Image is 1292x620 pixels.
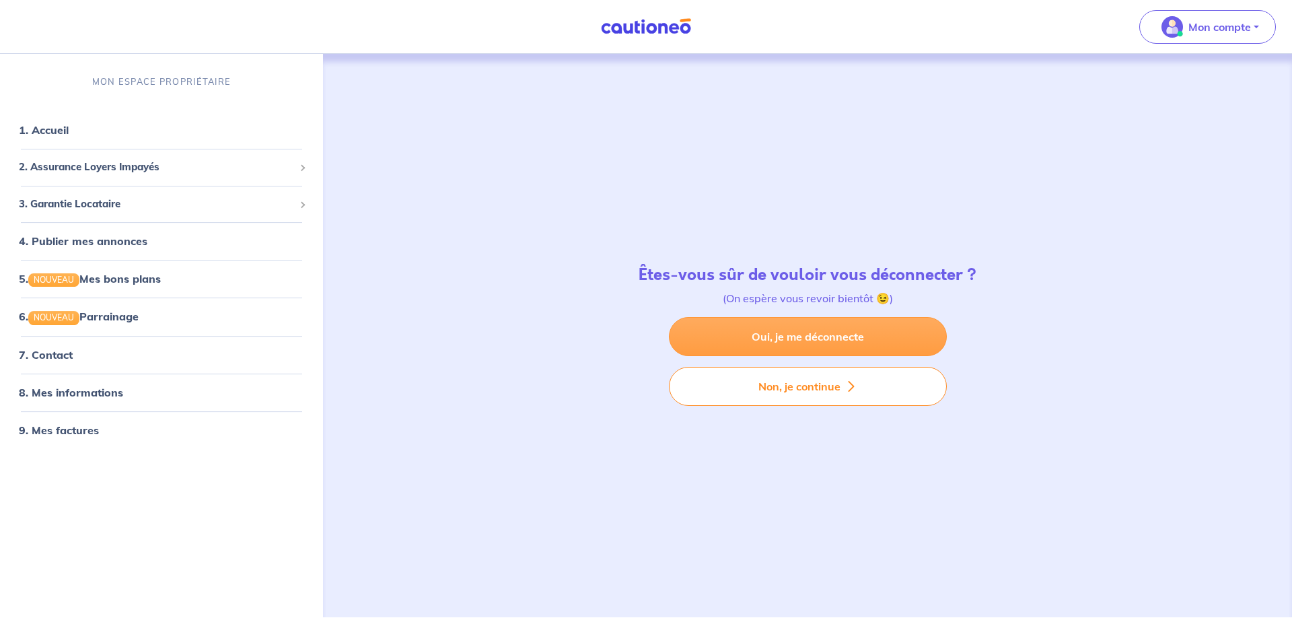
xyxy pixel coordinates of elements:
[5,303,318,330] div: 6.NOUVEAUParrainage
[669,367,947,406] button: Non, je continue
[5,341,318,368] div: 7. Contact
[5,417,318,444] div: 9. Mes factures
[19,197,294,212] span: 3. Garantie Locataire
[19,348,73,361] a: 7. Contact
[19,272,161,285] a: 5.NOUVEAUMes bons plans
[19,423,99,437] a: 9. Mes factures
[5,154,318,180] div: 2. Assurance Loyers Impayés
[639,290,976,306] p: (On espère vous revoir bientôt 😉)
[1139,10,1276,44] button: illu_account_valid_menu.svgMon compte
[19,160,294,175] span: 2. Assurance Loyers Impayés
[19,386,123,399] a: 8. Mes informations
[5,228,318,254] div: 4. Publier mes annonces
[19,310,139,323] a: 6.NOUVEAUParrainage
[5,265,318,292] div: 5.NOUVEAUMes bons plans
[1161,16,1183,38] img: illu_account_valid_menu.svg
[19,123,69,137] a: 1. Accueil
[5,379,318,406] div: 8. Mes informations
[5,191,318,217] div: 3. Garantie Locataire
[92,75,231,88] p: MON ESPACE PROPRIÉTAIRE
[669,317,947,356] a: Oui, je me déconnecte
[639,265,976,285] h4: Êtes-vous sûr de vouloir vous déconnecter ?
[1188,19,1251,35] p: Mon compte
[596,18,696,35] img: Cautioneo
[19,234,147,248] a: 4. Publier mes annonces
[5,116,318,143] div: 1. Accueil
